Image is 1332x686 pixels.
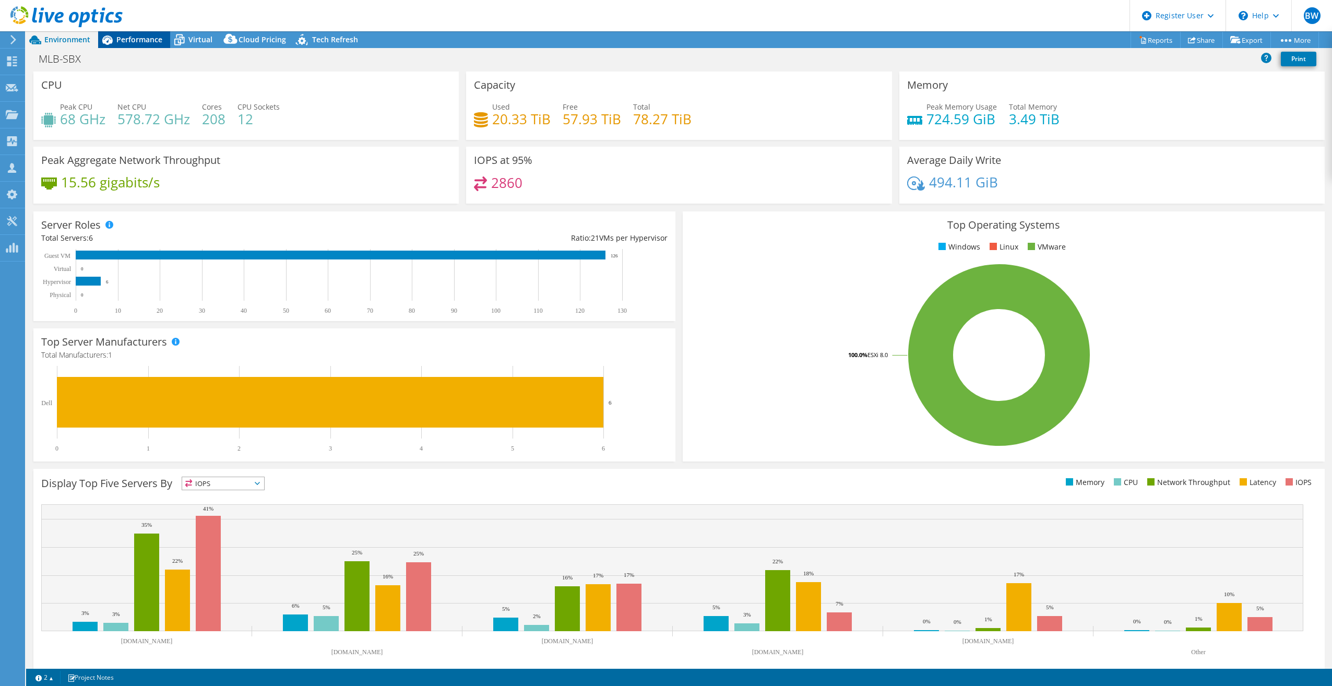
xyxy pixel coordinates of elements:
[1270,32,1319,48] a: More
[1195,616,1203,622] text: 1%
[202,102,222,112] span: Cores
[312,34,358,44] span: Tech Refresh
[203,505,213,512] text: 41%
[50,291,71,299] text: Physical
[836,600,843,607] text: 7%
[352,549,362,555] text: 25%
[926,102,997,112] span: Peak Memory Usage
[413,550,424,557] text: 25%
[237,445,241,452] text: 2
[199,307,205,314] text: 30
[106,279,109,285] text: 6
[451,307,457,314] text: 90
[41,232,354,244] div: Total Servers:
[1237,477,1276,488] li: Latency
[923,618,931,624] text: 0%
[60,113,105,125] h4: 68 GHz
[41,219,101,231] h3: Server Roles
[239,34,286,44] span: Cloud Pricing
[772,558,783,564] text: 22%
[1133,618,1141,624] text: 0%
[1111,477,1138,488] li: CPU
[43,278,71,286] text: Hypervisor
[116,34,162,44] span: Performance
[383,573,393,579] text: 16%
[202,113,225,125] h4: 208
[984,616,992,622] text: 1%
[74,307,77,314] text: 0
[492,113,551,125] h4: 20.33 TiB
[491,177,522,188] h4: 2860
[81,610,89,616] text: 3%
[188,34,212,44] span: Virtual
[1131,32,1181,48] a: Reports
[563,113,621,125] h4: 57.93 TiB
[712,604,720,610] text: 5%
[182,477,264,490] span: IOPS
[803,570,814,576] text: 18%
[112,611,120,617] text: 3%
[147,445,150,452] text: 1
[55,445,58,452] text: 0
[936,241,980,253] li: Windows
[533,613,541,619] text: 2%
[420,445,423,452] text: 4
[237,113,280,125] h4: 12
[1224,591,1234,597] text: 10%
[354,232,668,244] div: Ratio: VMs per Hypervisor
[611,253,618,258] text: 126
[491,307,501,314] text: 100
[474,79,515,91] h3: Capacity
[1014,571,1024,577] text: 17%
[89,233,93,243] span: 6
[28,671,61,684] a: 2
[41,349,668,361] h4: Total Manufacturers:
[117,102,146,112] span: Net CPU
[34,53,97,65] h1: MLB-SBX
[492,102,510,112] span: Used
[108,350,112,360] span: 1
[533,307,543,314] text: 110
[331,648,383,656] text: [DOMAIN_NAME]
[1046,604,1054,610] text: 5%
[954,619,961,625] text: 0%
[867,351,888,359] tspan: ESXi 8.0
[323,604,330,610] text: 5%
[60,671,121,684] a: Project Notes
[81,292,84,298] text: 0
[1009,113,1060,125] h4: 3.49 TiB
[41,336,167,348] h3: Top Server Manufacturers
[61,176,160,188] h4: 15.56 gigabits/s
[562,574,573,581] text: 16%
[172,558,183,564] text: 22%
[237,102,280,112] span: CPU Sockets
[962,637,1014,645] text: [DOMAIN_NAME]
[1304,7,1321,24] span: BW
[121,637,173,645] text: [DOMAIN_NAME]
[502,606,510,612] text: 5%
[117,113,190,125] h4: 578.72 GHz
[926,113,997,125] h4: 724.59 GiB
[1063,477,1104,488] li: Memory
[54,265,72,273] text: Virtual
[41,79,62,91] h3: CPU
[593,572,603,578] text: 17%
[41,399,52,407] text: Dell
[1239,11,1248,20] svg: \n
[1145,477,1230,488] li: Network Throughput
[633,102,650,112] span: Total
[848,351,867,359] tspan: 100.0%
[241,307,247,314] text: 40
[44,252,70,259] text: Guest VM
[907,155,1001,166] h3: Average Daily Write
[609,399,612,406] text: 6
[633,113,692,125] h4: 78.27 TiB
[1009,102,1057,112] span: Total Memory
[474,155,532,166] h3: IOPS at 95%
[325,307,331,314] text: 60
[157,307,163,314] text: 20
[563,102,578,112] span: Free
[691,219,1317,231] h3: Top Operating Systems
[141,522,152,528] text: 35%
[542,637,593,645] text: [DOMAIN_NAME]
